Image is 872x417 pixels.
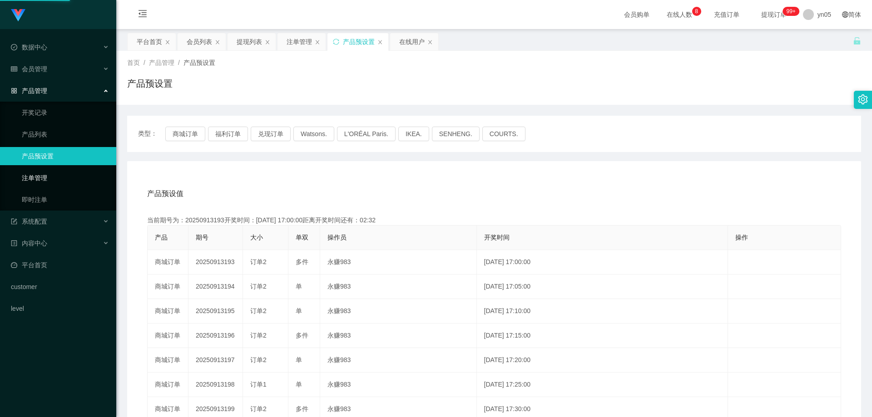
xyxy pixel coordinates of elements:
[237,33,262,50] div: 提现列表
[11,299,109,318] a: level
[188,299,243,324] td: 20250913195
[265,39,270,45] i: 图标: close
[757,11,791,18] span: 提现订单
[398,127,429,141] button: IKEA.
[337,127,396,141] button: L'ORÉAL Paris.
[250,381,267,388] span: 订单1
[662,11,697,18] span: 在线人数
[148,299,188,324] td: 商城订单
[296,258,308,265] span: 多件
[22,191,109,209] a: 即时注单
[188,250,243,275] td: 20250913193
[188,275,243,299] td: 20250913194
[315,39,320,45] i: 图标: close
[250,307,267,314] span: 订单2
[482,127,525,141] button: COURTS.
[250,258,267,265] span: 订单2
[427,39,433,45] i: 图标: close
[188,324,243,348] td: 20250913196
[11,87,47,94] span: 产品管理
[858,94,868,104] i: 图标: setting
[165,127,205,141] button: 商城订单
[399,33,425,50] div: 在线用户
[165,39,170,45] i: 图标: close
[155,234,168,241] span: 产品
[11,88,17,94] i: 图标: appstore-o
[147,188,183,199] span: 产品预设值
[320,348,477,373] td: 永赚983
[333,39,339,45] i: 图标: sync
[144,59,145,66] span: /
[293,127,334,141] button: Watsons.
[477,348,728,373] td: [DATE] 17:20:00
[250,332,267,339] span: 订单2
[11,218,47,225] span: 系统配置
[320,299,477,324] td: 永赚983
[147,216,841,225] div: 当前期号为：20250913193开奖时间：[DATE] 17:00:00距离开奖时间还有：02:32
[477,299,728,324] td: [DATE] 17:10:00
[377,39,383,45] i: 图标: close
[137,33,162,50] div: 平台首页
[250,356,267,363] span: 订单2
[148,348,188,373] td: 商城订单
[484,234,510,241] span: 开奖时间
[250,405,267,412] span: 订单2
[127,59,140,66] span: 首页
[127,77,173,90] h1: 产品预设置
[148,373,188,397] td: 商城订单
[149,59,174,66] span: 产品管理
[477,324,728,348] td: [DATE] 17:15:00
[188,373,243,397] td: 20250913198
[250,234,263,241] span: 大小
[320,373,477,397] td: 永赚983
[296,381,302,388] span: 单
[196,234,208,241] span: 期号
[320,324,477,348] td: 永赚983
[320,250,477,275] td: 永赚983
[343,33,375,50] div: 产品预设置
[432,127,480,141] button: SENHENG.
[296,356,302,363] span: 单
[187,33,212,50] div: 会员列表
[148,275,188,299] td: 商城订单
[208,127,248,141] button: 福利订单
[11,218,17,225] i: 图标: form
[477,275,728,299] td: [DATE] 17:05:00
[215,39,220,45] i: 图标: close
[287,33,312,50] div: 注单管理
[296,307,302,314] span: 单
[735,234,748,241] span: 操作
[178,59,180,66] span: /
[11,240,47,247] span: 内容中心
[477,250,728,275] td: [DATE] 17:00:00
[853,37,861,45] i: 图标: unlock
[11,256,109,274] a: 图标: dashboard平台首页
[783,7,799,16] sup: 286
[692,7,701,16] sup: 8
[296,283,302,290] span: 单
[11,44,47,51] span: 数据中心
[11,240,17,246] i: 图标: profile
[22,169,109,187] a: 注单管理
[477,373,728,397] td: [DATE] 17:25:00
[320,275,477,299] td: 永赚983
[148,324,188,348] td: 商城订单
[296,405,308,412] span: 多件
[22,103,109,122] a: 开奖记录
[188,348,243,373] td: 20250913197
[296,332,308,339] span: 多件
[138,127,165,141] span: 类型：
[327,234,347,241] span: 操作员
[22,125,109,143] a: 产品列表
[11,9,25,22] img: logo.9652507e.png
[22,147,109,165] a: 产品预设置
[296,234,308,241] span: 单双
[11,66,17,72] i: 图标: table
[183,59,215,66] span: 产品预设置
[11,65,47,73] span: 会员管理
[127,0,158,29] i: 图标: menu-fold
[695,7,698,16] p: 8
[251,127,291,141] button: 兑现订单
[148,250,188,275] td: 商城订单
[11,44,17,50] i: 图标: check-circle-o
